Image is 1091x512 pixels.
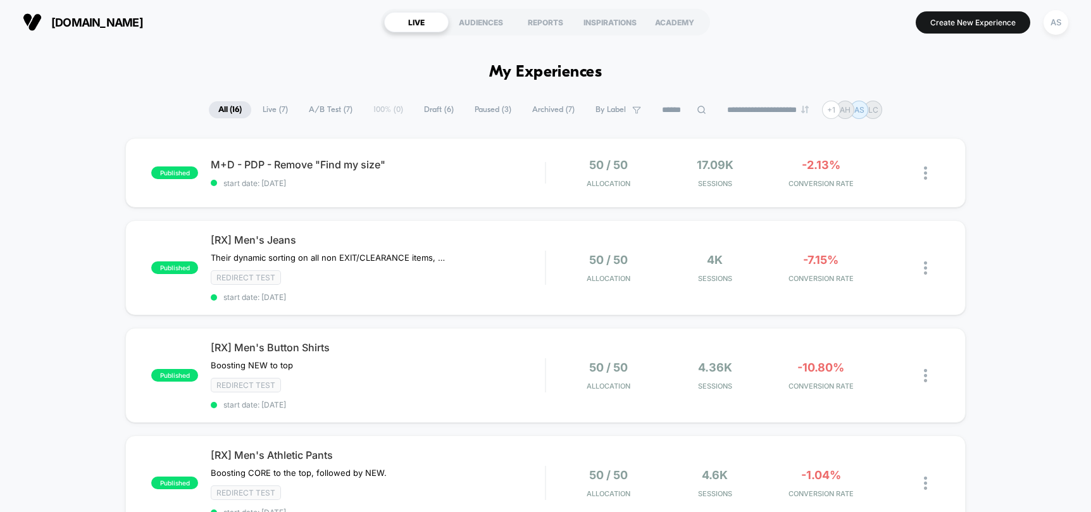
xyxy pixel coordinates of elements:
span: By Label [595,105,626,115]
span: -2.13% [802,158,840,172]
img: Visually logo [23,13,42,32]
div: ACADEMY [642,12,707,32]
span: published [151,477,198,489]
span: 50 / 50 [589,158,628,172]
span: start date: [DATE] [211,292,545,302]
span: Redirect Test [211,270,281,285]
span: Allocation [587,274,630,283]
span: Allocation [587,489,630,498]
span: published [151,261,198,274]
span: CONVERSION RATE [771,489,871,498]
span: A/B Test ( 7 ) [299,101,362,118]
p: LC [868,105,878,115]
div: INSPIRATIONS [578,12,642,32]
span: start date: [DATE] [211,400,545,409]
div: + 1 [822,101,840,119]
span: Boosting CORE to the top, followed by NEW. [211,468,387,478]
span: 50 / 50 [589,468,628,482]
span: [RX] Men's Athletic Pants [211,449,545,461]
span: Live ( 7 ) [253,101,297,118]
span: Sessions [665,382,765,390]
span: Allocation [587,382,630,390]
img: close [924,166,927,180]
div: AS [1044,10,1068,35]
button: [DOMAIN_NAME] [19,12,147,32]
span: Redirect Test [211,485,281,500]
p: AH [840,105,851,115]
span: CONVERSION RATE [771,179,871,188]
span: 4.6k [702,468,728,482]
img: close [924,477,927,490]
span: start date: [DATE] [211,178,545,188]
span: -7.15% [803,253,839,266]
span: Allocation [587,179,630,188]
span: CONVERSION RATE [771,274,871,283]
button: Create New Experience [916,11,1030,34]
span: [RX] Men's Button Shirts [211,341,545,354]
span: CONVERSION RATE [771,382,871,390]
span: Archived ( 7 ) [523,101,584,118]
img: close [924,369,927,382]
span: Draft ( 6 ) [415,101,463,118]
h1: My Experiences [489,63,602,82]
span: published [151,369,198,382]
button: AS [1040,9,1072,35]
span: Sessions [665,179,765,188]
span: 4k [707,253,723,266]
div: LIVE [384,12,449,32]
span: M+D - PDP - Remove "Find my size" [211,158,545,171]
span: [DOMAIN_NAME] [51,16,143,29]
span: 4.36k [698,361,732,374]
span: 50 / 50 [589,361,628,374]
span: Their dynamic sorting on all non EXIT/CLEARANCE items, followed by EXIT, then CLEARANCE [211,253,446,263]
img: close [924,261,927,275]
div: REPORTS [513,12,578,32]
img: end [801,106,809,113]
span: 17.09k [697,158,733,172]
span: [RX] Men's Jeans [211,234,545,246]
span: All ( 16 ) [209,101,251,118]
span: Redirect Test [211,378,281,392]
p: AS [854,105,864,115]
span: Boosting NEW to top [211,360,293,370]
span: Paused ( 3 ) [465,101,521,118]
span: -10.80% [797,361,844,374]
span: Sessions [665,274,765,283]
span: 50 / 50 [589,253,628,266]
span: -1.04% [801,468,841,482]
div: AUDIENCES [449,12,513,32]
span: Sessions [665,489,765,498]
span: published [151,166,198,179]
